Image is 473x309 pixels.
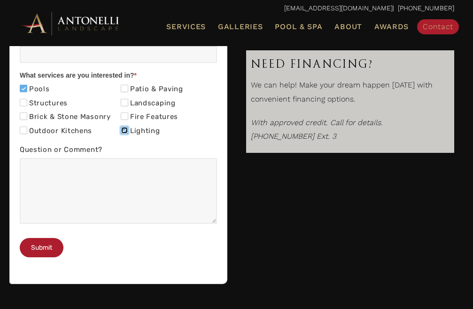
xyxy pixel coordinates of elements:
a: Pool & Spa [271,21,326,33]
span: Pool & Spa [275,22,322,31]
input: Outdoor Kitchens [20,127,27,134]
span: Contact [423,22,453,31]
input: Patio & Paving [121,85,128,92]
label: Landscaping [121,99,176,108]
label: Brick & Stone Masonry [20,112,111,122]
label: Outdoor Kitchens [20,127,92,136]
a: Services [163,21,209,33]
span: Awards [374,22,409,31]
label: Question or Comment? [20,143,217,158]
input: Structures [20,99,27,106]
label: Pools [20,85,50,94]
span: About [334,23,362,31]
input: Brick & Stone Masonry [20,112,27,120]
label: Structures [20,99,68,108]
a: Contact [417,19,459,34]
p: We can help! Make your dream happen [DATE] with convenient financing options. [251,78,450,111]
input: Landscaping [121,99,128,106]
div: What services are you interested in? [20,70,217,83]
a: Galleries [214,21,266,33]
label: Patio & Paving [121,85,183,94]
label: Lighting [121,127,160,136]
button: Submit [20,238,63,257]
a: About [331,21,366,33]
p: | [PHONE_NUMBER] [19,2,454,15]
input: Pools [20,85,27,92]
label: Fire Features [121,112,178,122]
h3: Need Financing? [251,55,450,73]
input: Lighting [121,127,128,134]
span: Services [166,23,206,31]
a: [EMAIL_ADDRESS][DOMAIN_NAME] [284,4,393,12]
input: Fire Features [121,112,128,120]
em: [PHONE_NUMBER] Ext. 3 [251,132,336,141]
i: With approved credit. Call for details. [251,118,383,127]
span: Galleries [218,22,263,31]
img: Antonelli Horizontal Logo [19,10,122,36]
a: Awards [371,21,412,33]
